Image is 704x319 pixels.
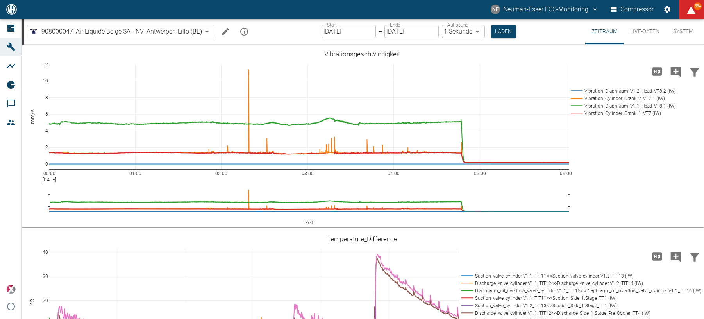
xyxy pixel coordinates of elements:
span: 99+ [694,2,702,10]
a: 908000047_Air Liquide Belge SA - NV_Antwerpen-Lillo (BE) [29,27,202,36]
button: System [666,19,701,44]
button: Einstellungen [660,2,674,16]
label: Ende [390,22,400,28]
button: Kommentar hinzufügen [666,246,685,267]
span: 908000047_Air Liquide Belge SA - NV_Antwerpen-Lillo (BE) [41,27,202,36]
span: Hohe Auflösung [648,252,666,260]
button: mission info [236,24,252,39]
button: Kommentar hinzufügen [666,61,685,82]
img: Xplore Logo [6,285,16,294]
button: Laden [491,25,516,38]
button: Daten filtern [685,246,704,267]
input: DD.MM.YYYY [384,25,439,38]
button: Compressor [609,2,656,16]
button: Live-Daten [624,19,666,44]
label: Start [327,22,337,28]
input: DD.MM.YYYY [322,25,376,38]
span: Hohe Auflösung [648,67,666,75]
div: 1 Sekunde [442,25,485,38]
label: Auflösung [447,22,468,28]
button: fcc-monitoring@neuman-esser.com [490,2,600,16]
button: Machine bearbeiten [218,24,233,39]
div: NF [491,5,500,14]
button: Daten filtern [685,61,704,82]
img: logo [5,4,18,14]
button: Zeitraum [585,19,624,44]
p: – [378,27,382,36]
